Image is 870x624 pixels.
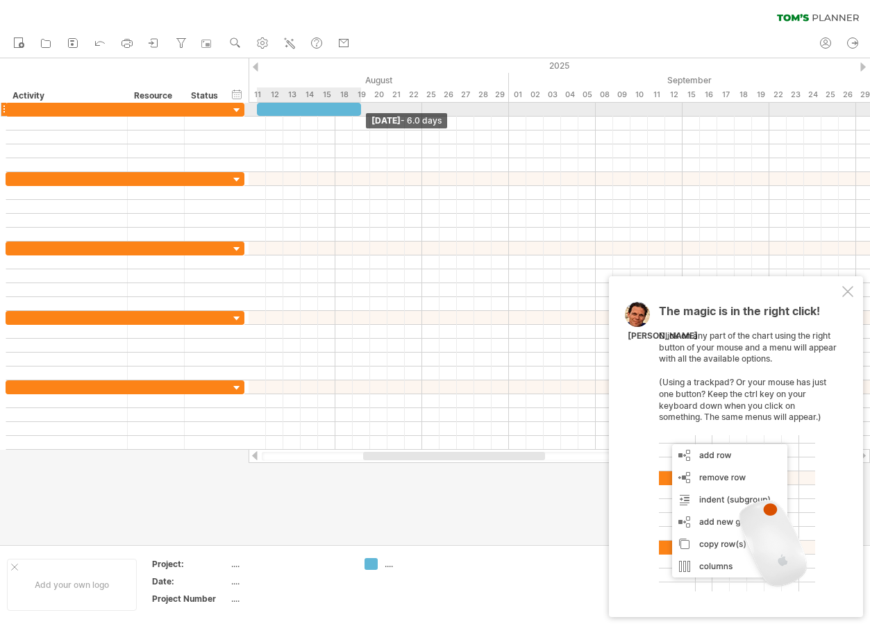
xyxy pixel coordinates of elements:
div: Click on any part of the chart using the right button of your mouse and a menu will appear with a... [659,305,839,591]
div: Tuesday, 23 September 2025 [787,87,804,102]
div: August 2025 [144,73,509,87]
div: Friday, 15 August 2025 [318,87,335,102]
div: Monday, 1 September 2025 [509,87,526,102]
span: The magic is in the right click! [659,304,820,325]
div: Friday, 26 September 2025 [839,87,856,102]
div: Thursday, 11 September 2025 [648,87,665,102]
div: Wednesday, 20 August 2025 [370,87,387,102]
div: .... [231,558,348,570]
div: Thursday, 28 August 2025 [474,87,492,102]
div: Wednesday, 3 September 2025 [544,87,561,102]
div: Monday, 22 September 2025 [769,87,787,102]
div: Project: [152,558,228,570]
div: Activity [12,89,119,103]
div: Tuesday, 9 September 2025 [613,87,630,102]
div: Monday, 8 September 2025 [596,87,613,102]
div: Friday, 29 August 2025 [492,87,509,102]
div: Monday, 11 August 2025 [249,87,266,102]
div: .... [231,593,348,605]
div: [PERSON_NAME] [628,330,698,342]
div: Thursday, 4 September 2025 [561,87,578,102]
span: - 6.0 days [401,115,442,126]
div: Status [191,89,221,103]
div: Add your own logo [7,559,137,611]
div: Tuesday, 12 August 2025 [266,87,283,102]
div: [DATE] [366,113,447,128]
div: Wednesday, 24 September 2025 [804,87,821,102]
div: Thursday, 21 August 2025 [387,87,405,102]
span: (Using a trackpad? Or your mouse has just one button? Keep the ctrl key on your keyboard down whe... [659,377,826,422]
div: Date: [152,575,228,587]
div: Thursday, 14 August 2025 [301,87,318,102]
div: Project Number [152,593,228,605]
div: Wednesday, 10 September 2025 [630,87,648,102]
div: Wednesday, 27 August 2025 [457,87,474,102]
div: Wednesday, 17 September 2025 [717,87,735,102]
div: Tuesday, 2 September 2025 [526,87,544,102]
div: Tuesday, 19 August 2025 [353,87,370,102]
div: Friday, 12 September 2025 [665,87,683,102]
div: .... [385,558,460,570]
div: Tuesday, 16 September 2025 [700,87,717,102]
div: Friday, 5 September 2025 [578,87,596,102]
div: Friday, 19 September 2025 [752,87,769,102]
div: Resource [134,89,176,103]
div: Tuesday, 26 August 2025 [440,87,457,102]
div: Thursday, 18 September 2025 [735,87,752,102]
div: Monday, 15 September 2025 [683,87,700,102]
div: Monday, 25 August 2025 [422,87,440,102]
div: Thursday, 25 September 2025 [821,87,839,102]
div: Monday, 18 August 2025 [335,87,353,102]
div: Friday, 22 August 2025 [405,87,422,102]
div: .... [231,575,348,587]
div: Wednesday, 13 August 2025 [283,87,301,102]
